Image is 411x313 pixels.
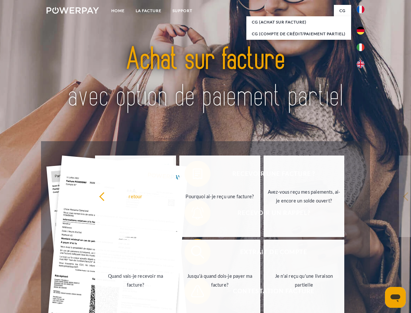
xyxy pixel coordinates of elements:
[357,60,364,68] img: en
[264,156,345,237] a: Avez-vous reçu mes paiements, ai-je encore un solde ouvert?
[357,6,364,13] img: fr
[334,5,351,17] a: CG
[183,192,256,201] div: Pourquoi ai-je reçu une facture?
[246,16,351,28] a: CG (achat sur facture)
[267,272,341,289] div: Je n'ai reçu qu'une livraison partielle
[130,5,167,17] a: LA FACTURE
[99,272,172,289] div: Quand vais-je recevoir ma facture?
[246,28,351,40] a: CG (Compte de crédit/paiement partiel)
[62,31,349,125] img: title-powerpay_fr.svg
[106,5,130,17] a: Home
[357,27,364,35] img: de
[357,43,364,51] img: it
[385,287,406,308] iframe: Bouton de lancement de la fenêtre de messagerie
[99,192,172,201] div: retour
[183,272,256,289] div: Jusqu'à quand dois-je payer ma facture?
[167,5,198,17] a: Support
[267,187,341,205] div: Avez-vous reçu mes paiements, ai-je encore un solde ouvert?
[47,7,99,14] img: logo-powerpay-white.svg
